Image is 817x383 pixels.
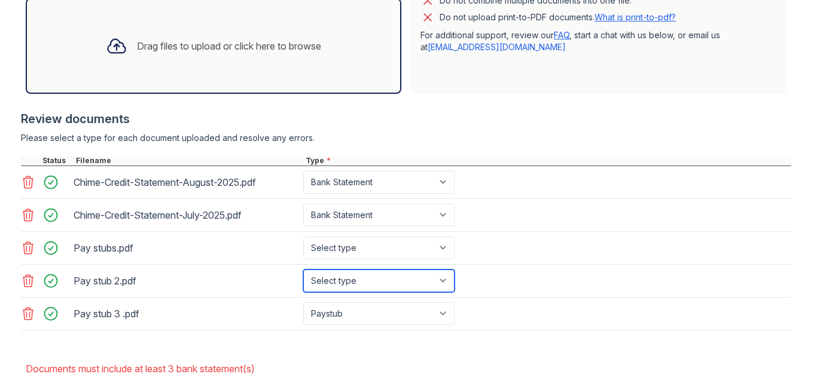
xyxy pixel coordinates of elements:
div: Pay stub 3 .pdf [74,304,298,323]
a: [EMAIL_ADDRESS][DOMAIN_NAME] [428,42,566,52]
li: Documents must include at least 3 bank statement(s) [26,357,791,381]
p: Do not upload print-to-PDF documents. [440,11,676,23]
div: Drag files to upload or click here to browse [137,39,321,53]
div: Pay stubs.pdf [74,238,298,258]
div: Filename [74,156,303,166]
div: Pay stub 2.pdf [74,271,298,290]
p: For additional support, review our , start a chat with us below, or email us at [420,29,777,53]
div: Status [40,156,74,166]
div: Chime-Credit-Statement-August-2025.pdf [74,173,298,192]
div: Please select a type for each document uploaded and resolve any errors. [21,132,791,144]
a: What is print-to-pdf? [595,12,676,22]
a: FAQ [554,30,569,40]
div: Chime-Credit-Statement-July-2025.pdf [74,206,298,225]
div: Review documents [21,111,791,127]
div: Type [303,156,791,166]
